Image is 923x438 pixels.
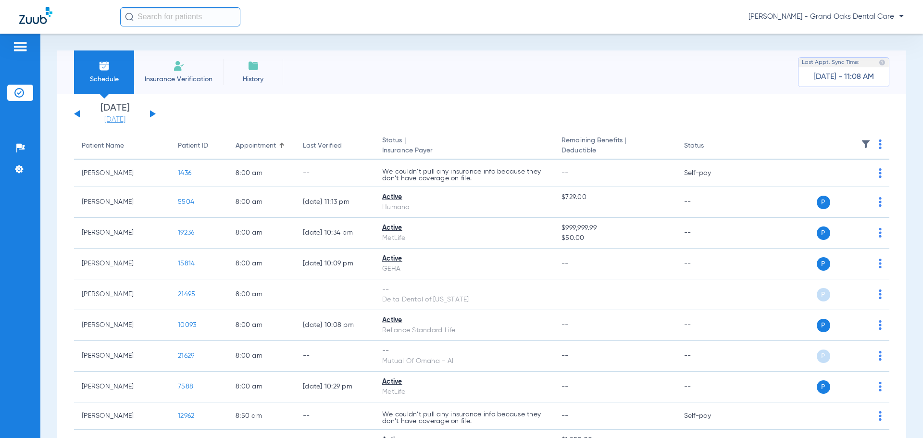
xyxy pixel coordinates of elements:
[382,264,546,274] div: GEHA
[178,291,195,298] span: 21495
[382,202,546,213] div: Humana
[99,60,110,72] img: Schedule
[561,223,668,233] span: $999,999.99
[295,402,374,430] td: --
[382,146,546,156] span: Insurance Payer
[382,325,546,336] div: Reliance Standard Life
[382,295,546,305] div: Delta Dental of [US_STATE]
[74,160,170,187] td: [PERSON_NAME]
[86,115,144,125] a: [DATE]
[295,160,374,187] td: --
[676,218,741,249] td: --
[141,75,216,84] span: Insurance Verification
[228,341,295,372] td: 8:00 AM
[228,372,295,402] td: 8:00 AM
[879,139,882,149] img: group-dot-blue.svg
[74,402,170,430] td: [PERSON_NAME]
[125,13,134,21] img: Search Icon
[382,411,546,425] p: We couldn’t pull any insurance info because they don’t have coverage on file.
[817,350,830,363] span: P
[748,12,904,22] span: [PERSON_NAME] - Grand Oaks Dental Care
[178,141,208,151] div: Patient ID
[228,402,295,430] td: 8:50 AM
[230,75,276,84] span: History
[178,413,194,419] span: 12962
[382,168,546,182] p: We couldn’t pull any insurance info because they don’t have coverage on file.
[295,310,374,341] td: [DATE] 10:08 PM
[879,320,882,330] img: group-dot-blue.svg
[81,75,127,84] span: Schedule
[817,257,830,271] span: P
[382,346,546,356] div: --
[817,380,830,394] span: P
[74,372,170,402] td: [PERSON_NAME]
[228,187,295,218] td: 8:00 AM
[676,133,741,160] th: Status
[676,187,741,218] td: --
[561,260,569,267] span: --
[879,59,886,66] img: last sync help info
[382,356,546,366] div: Mutual Of Omaha - AI
[676,249,741,279] td: --
[879,351,882,361] img: group-dot-blue.svg
[295,187,374,218] td: [DATE] 11:13 PM
[561,322,569,328] span: --
[561,383,569,390] span: --
[248,60,259,72] img: History
[295,279,374,310] td: --
[561,413,569,419] span: --
[178,352,194,359] span: 21629
[178,383,193,390] span: 7588
[228,249,295,279] td: 8:00 AM
[879,382,882,391] img: group-dot-blue.svg
[561,202,668,213] span: --
[120,7,240,26] input: Search for patients
[178,260,195,267] span: 15814
[382,315,546,325] div: Active
[82,141,162,151] div: Patient Name
[676,372,741,402] td: --
[295,218,374,249] td: [DATE] 10:34 PM
[295,341,374,372] td: --
[173,60,185,72] img: Manual Insurance Verification
[303,141,342,151] div: Last Verified
[295,249,374,279] td: [DATE] 10:09 PM
[178,199,194,205] span: 5504
[228,279,295,310] td: 8:00 AM
[228,218,295,249] td: 8:00 AM
[879,259,882,268] img: group-dot-blue.svg
[74,341,170,372] td: [PERSON_NAME]
[817,319,830,332] span: P
[303,141,367,151] div: Last Verified
[676,402,741,430] td: Self-pay
[382,223,546,233] div: Active
[74,249,170,279] td: [PERSON_NAME]
[178,229,194,236] span: 19236
[879,197,882,207] img: group-dot-blue.svg
[879,168,882,178] img: group-dot-blue.svg
[561,146,668,156] span: Deductible
[561,233,668,243] span: $50.00
[374,133,554,160] th: Status |
[295,372,374,402] td: [DATE] 10:29 PM
[382,377,546,387] div: Active
[74,187,170,218] td: [PERSON_NAME]
[12,41,28,52] img: hamburger-icon
[817,196,830,209] span: P
[561,170,569,176] span: --
[74,310,170,341] td: [PERSON_NAME]
[382,285,546,295] div: --
[817,226,830,240] span: P
[875,392,923,438] iframe: Chat Widget
[676,160,741,187] td: Self-pay
[382,233,546,243] div: MetLife
[879,228,882,238] img: group-dot-blue.svg
[382,192,546,202] div: Active
[879,289,882,299] img: group-dot-blue.svg
[813,72,874,82] span: [DATE] - 11:08 AM
[561,352,569,359] span: --
[236,141,287,151] div: Appointment
[676,341,741,372] td: --
[676,310,741,341] td: --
